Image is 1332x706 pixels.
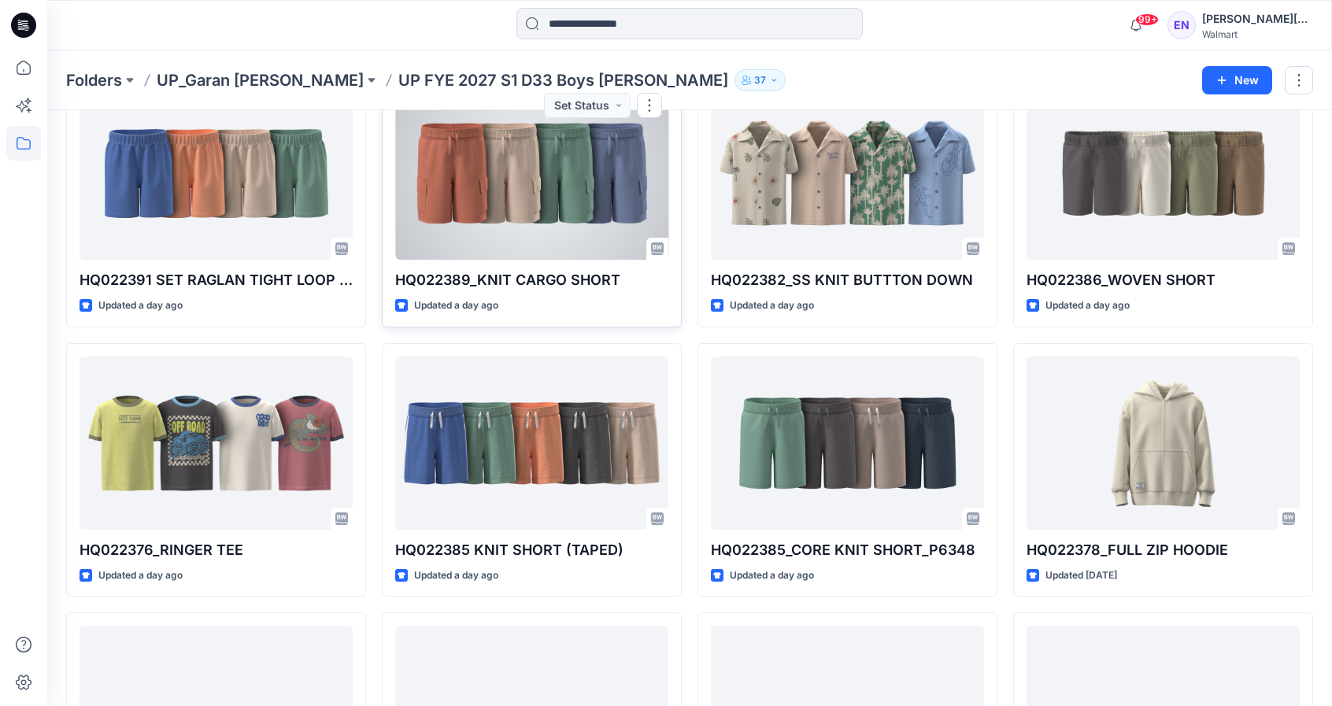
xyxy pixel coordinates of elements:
p: HQ022376_RINGER TEE [80,539,353,561]
p: Updated a day ago [414,567,498,584]
a: Folders [66,69,122,91]
p: Updated a day ago [1045,298,1130,314]
p: HQ022385 KNIT SHORT (TAPED) [395,539,668,561]
p: 37 [754,72,766,89]
p: Updated a day ago [730,567,814,584]
a: HQ022378_FULL ZIP HOODIE [1027,357,1300,530]
p: HQ022391 SET RAGLAN TIGHT LOOP [PERSON_NAME] SET(SHORT ONLY) [80,269,353,291]
a: UP_Garan [PERSON_NAME] [157,69,364,91]
p: HQ022378_FULL ZIP HOODIE [1027,539,1300,561]
a: HQ022382_SS KNIT BUTTTON DOWN [711,87,984,260]
p: HQ022382_SS KNIT BUTTTON DOWN [711,269,984,291]
a: HQ022385_CORE KNIT SHORT_P6348 [711,357,984,530]
div: EN [1167,11,1196,39]
a: HQ022376_RINGER TEE [80,357,353,530]
p: HQ022385_CORE KNIT SHORT_P6348 [711,539,984,561]
p: Updated a day ago [730,298,814,314]
p: Updated a day ago [414,298,498,314]
p: HQ022389_KNIT CARGO SHORT [395,269,668,291]
p: Updated [DATE] [1045,567,1117,584]
button: 37 [734,69,786,91]
a: HQ022389_KNIT CARGO SHORT [395,87,668,260]
a: HQ022391 SET RAGLAN TIGHT LOOP TERRY SET(SHORT ONLY) [80,87,353,260]
button: New [1202,66,1272,94]
p: HQ022386_WOVEN SHORT [1027,269,1300,291]
div: Walmart [1202,28,1312,40]
p: UP FYE 2027 S1 D33 Boys [PERSON_NAME] [398,69,728,91]
div: [PERSON_NAME][DATE] [1202,9,1312,28]
p: Updated a day ago [98,298,183,314]
a: HQ022386_WOVEN SHORT [1027,87,1300,260]
p: Updated a day ago [98,567,183,584]
a: HQ022385 KNIT SHORT (TAPED) [395,357,668,530]
span: 99+ [1135,13,1159,26]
